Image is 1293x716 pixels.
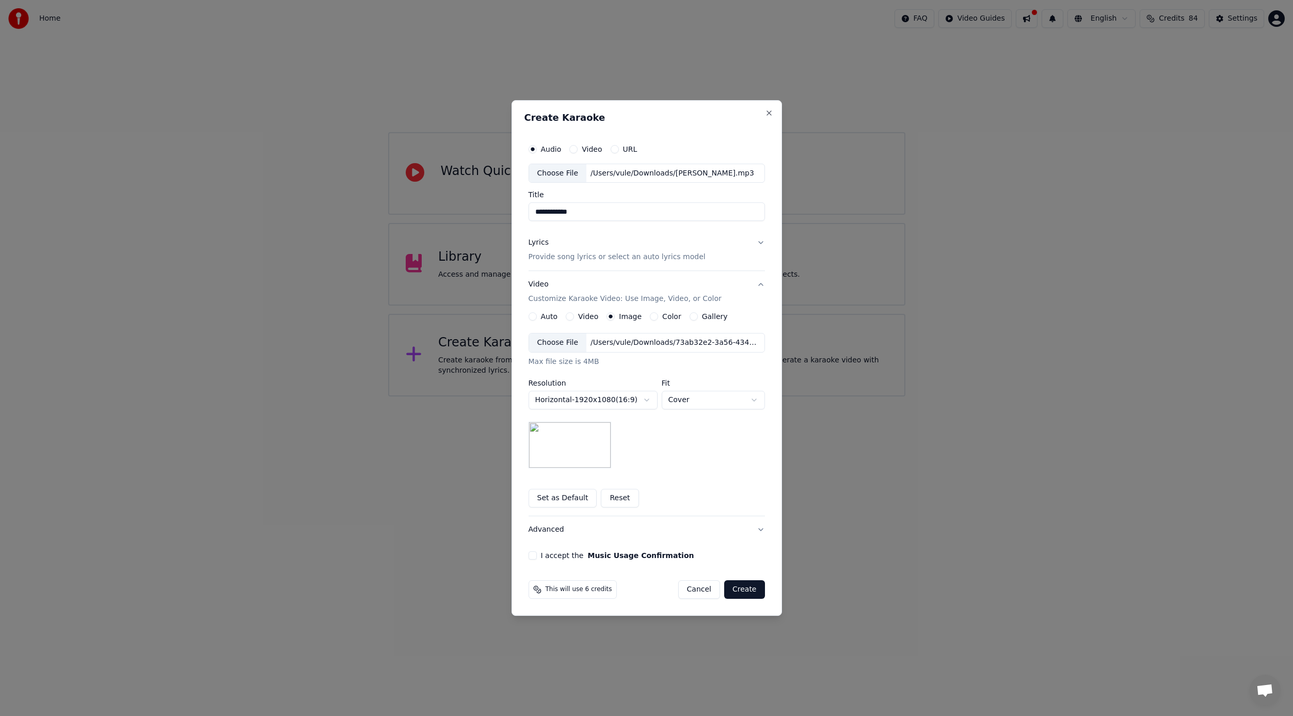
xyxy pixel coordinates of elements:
div: Max file size is 4MB [529,357,765,367]
p: Provide song lyrics or select an auto lyrics model [529,252,706,263]
button: Reset [601,489,638,507]
div: Choose File [529,164,587,183]
button: LyricsProvide song lyrics or select an auto lyrics model [529,230,765,271]
h2: Create Karaoke [524,113,769,122]
button: VideoCustomize Karaoke Video: Use Image, Video, or Color [529,272,765,313]
div: VideoCustomize Karaoke Video: Use Image, Video, or Color [529,312,765,516]
label: Gallery [702,313,728,320]
label: Audio [541,146,562,153]
span: This will use 6 credits [546,585,612,594]
button: Set as Default [529,489,597,507]
label: URL [623,146,637,153]
label: Title [529,192,765,199]
button: Create [724,580,765,599]
button: I accept the [587,552,694,559]
label: Fit [662,379,765,387]
label: Image [619,313,642,320]
div: /Users/vule/Downloads/[PERSON_NAME].mp3 [586,168,758,179]
div: Lyrics [529,238,549,248]
label: Video [582,146,602,153]
p: Customize Karaoke Video: Use Image, Video, or Color [529,294,722,305]
label: Resolution [529,379,658,387]
label: Video [578,313,598,320]
button: Advanced [529,516,765,543]
div: Video [529,280,722,305]
label: I accept the [541,552,694,559]
label: Auto [541,313,558,320]
label: Color [662,313,681,320]
button: Cancel [678,580,720,599]
div: /Users/vule/Downloads/73ab32e2-3a56-4349-bb4a-9caeffb20992.jpg [586,338,762,348]
div: Choose File [529,333,587,352]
